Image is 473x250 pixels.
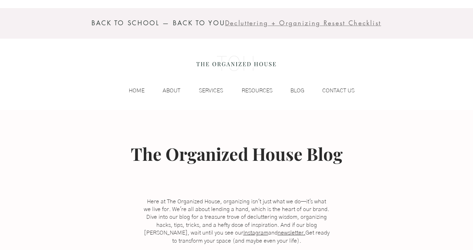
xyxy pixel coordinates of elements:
span: Decluttering + Organizing Resest Checklist [225,19,381,27]
a: CONTACT US [308,85,358,96]
p: SERVICES [195,85,227,96]
a: ABOUT [148,85,184,96]
p: CONTACT US [319,85,358,96]
a: Decluttering + Organizing Resest Checklist [225,20,381,27]
a: newsletter. [278,230,305,236]
a: SERVICES [184,85,227,96]
p: BLOG [287,85,308,96]
img: the organized house [193,50,279,78]
span: The Organized House Blog [131,142,343,165]
p: HOME [125,85,148,96]
nav: Site [114,85,358,96]
p: ABOUT [159,85,184,96]
p: RESOURCES [238,85,276,96]
a: HOME [114,85,148,96]
span: BACK TO SCHOOL — BACK TO YOU [92,19,225,27]
span: Here at The Organized House, organizing isn't just what we do—it's what we live for. We're all ab... [144,199,330,244]
a: Instagram [243,230,268,236]
a: RESOURCES [227,85,276,96]
a: BLOG [276,85,308,96]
